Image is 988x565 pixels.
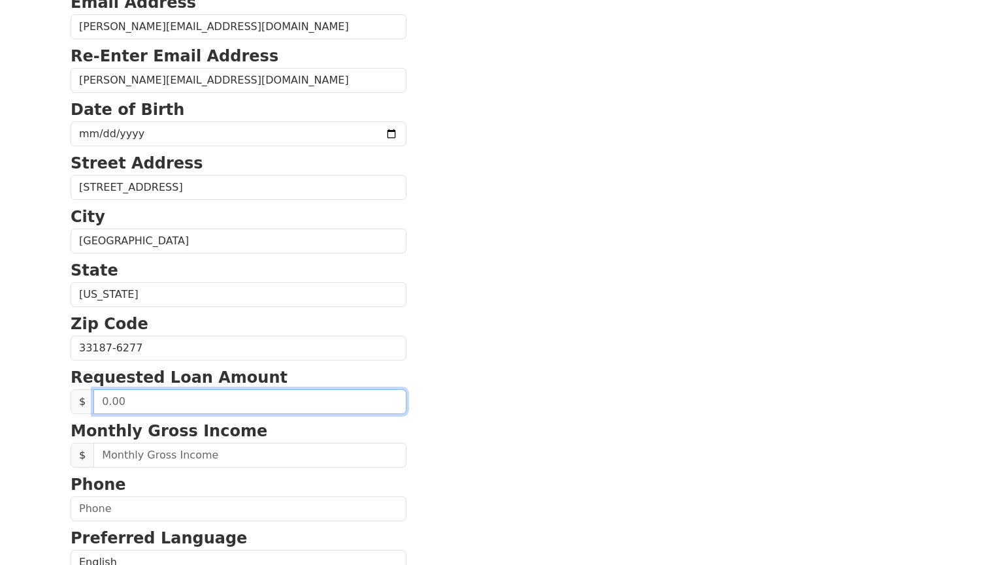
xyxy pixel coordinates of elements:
strong: Requested Loan Amount [71,368,288,387]
strong: City [71,208,105,226]
strong: State [71,261,118,280]
input: Re-Enter Email Address [71,68,406,93]
input: Street Address [71,175,406,200]
p: Monthly Gross Income [71,419,406,443]
strong: Phone [71,476,126,494]
input: Email Address [71,14,406,39]
input: Monthly Gross Income [93,443,406,468]
strong: Street Address [71,154,203,172]
input: Phone [71,496,406,521]
strong: Preferred Language [71,529,247,547]
strong: Zip Code [71,315,148,333]
input: City [71,229,406,253]
input: 0.00 [93,389,406,414]
span: $ [71,389,94,414]
strong: Date of Birth [71,101,184,119]
span: $ [71,443,94,468]
strong: Re-Enter Email Address [71,47,278,65]
input: Zip Code [71,336,406,361]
